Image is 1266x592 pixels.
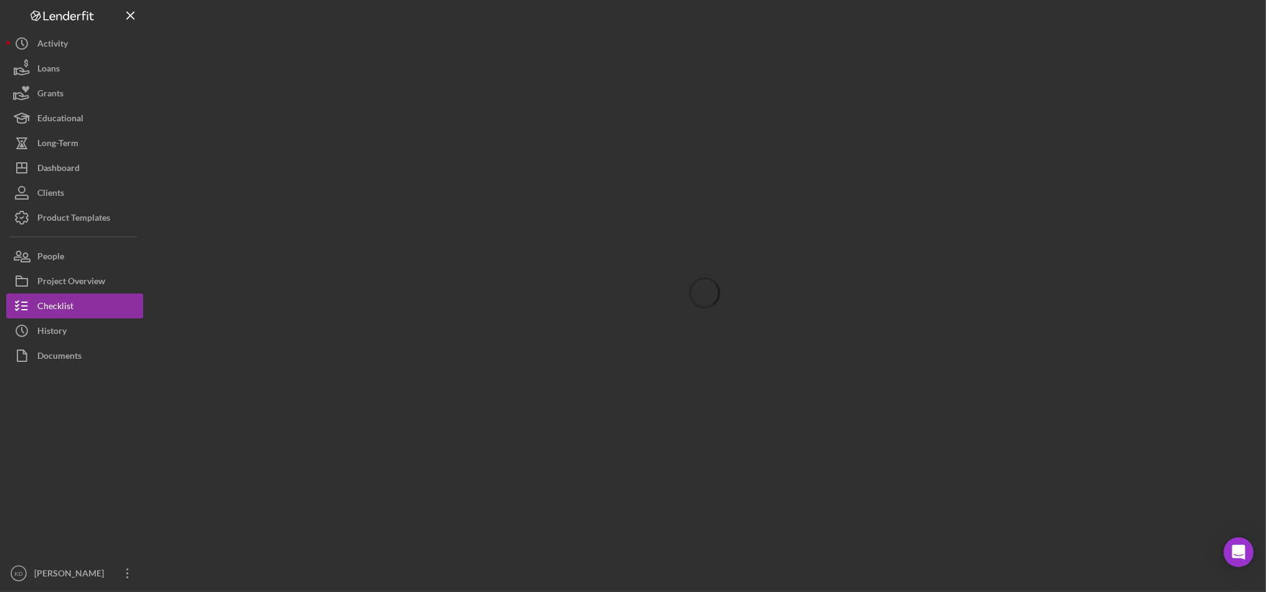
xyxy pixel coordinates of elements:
div: Loans [37,56,60,84]
div: Dashboard [37,155,80,183]
text: KD [14,570,22,577]
div: People [37,244,64,272]
button: Product Templates [6,205,143,230]
div: [PERSON_NAME] [31,561,112,589]
div: Activity [37,31,68,59]
div: Clients [37,180,64,208]
div: Grants [37,81,63,109]
div: Educational [37,106,83,134]
button: Checklist [6,294,143,318]
button: History [6,318,143,343]
button: Grants [6,81,143,106]
div: Project Overview [37,269,105,297]
button: Dashboard [6,155,143,180]
button: Long-Term [6,131,143,155]
div: Product Templates [37,205,110,233]
div: Open Intercom Messenger [1224,537,1254,567]
button: Clients [6,180,143,205]
button: Activity [6,31,143,56]
button: Educational [6,106,143,131]
button: Project Overview [6,269,143,294]
div: Checklist [37,294,73,321]
div: Long-Term [37,131,78,159]
button: KD[PERSON_NAME] [6,561,143,586]
button: Loans [6,56,143,81]
div: Documents [37,343,82,371]
button: Documents [6,343,143,368]
div: History [37,318,67,346]
button: People [6,244,143,269]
